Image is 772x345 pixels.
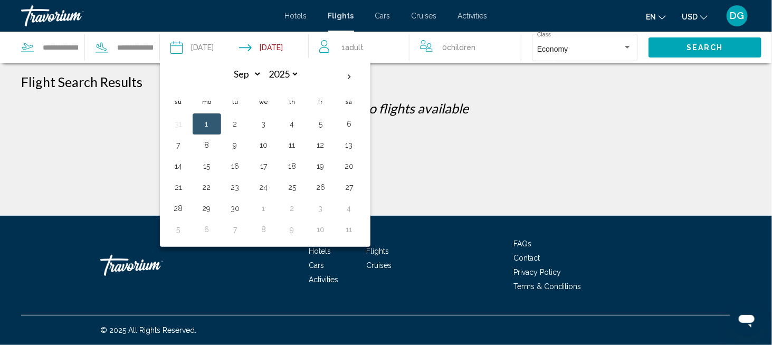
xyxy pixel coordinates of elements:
[687,44,723,52] span: Search
[198,138,215,152] button: Day 8
[227,201,244,216] button: Day 30
[341,117,358,131] button: Day 6
[198,180,215,195] button: Day 22
[170,32,214,63] button: Depart date: Sep 1, 2025
[265,65,299,83] select: Select year
[309,32,520,63] button: Travelers: 1 adult, 0 children
[312,159,329,174] button: Day 19
[309,247,331,255] a: Hotels
[723,5,751,27] button: User Menu
[227,138,244,152] button: Day 9
[100,250,206,281] a: Travorium
[170,222,187,237] button: Day 5
[375,12,390,20] a: Cars
[255,159,272,174] button: Day 17
[198,159,215,174] button: Day 15
[442,40,475,55] span: 0
[312,138,329,152] button: Day 12
[239,32,283,63] button: Return date: Sep 8, 2025
[458,12,488,20] a: Activities
[255,117,272,131] button: Day 3
[198,117,215,131] button: Day 1
[646,13,656,21] span: en
[513,268,561,276] a: Privacy Policy
[255,138,272,152] button: Day 10
[513,254,540,262] a: Contact
[170,138,187,152] button: Day 7
[227,180,244,195] button: Day 23
[646,9,666,24] button: Change language
[513,239,531,248] a: FAQs
[345,43,364,52] span: Adult
[100,326,196,334] span: © 2025 All Rights Reserved.
[341,222,358,237] button: Day 11
[285,12,307,20] a: Hotels
[730,303,764,337] iframe: Button to launch messaging window
[341,138,358,152] button: Day 13
[366,247,389,255] a: Flights
[682,13,698,21] span: USD
[328,12,354,20] a: Flights
[255,222,272,237] button: Day 8
[309,275,338,284] a: Activities
[198,201,215,216] button: Day 29
[312,180,329,195] button: Day 26
[412,12,437,20] a: Cruises
[284,138,301,152] button: Day 11
[21,100,751,116] p: There are no flights available
[730,11,745,21] span: DG
[227,159,244,174] button: Day 16
[170,117,187,131] button: Day 31
[309,261,324,270] a: Cars
[284,201,301,216] button: Day 2
[447,43,475,52] span: Children
[170,159,187,174] button: Day 14
[255,201,272,216] button: Day 1
[312,222,329,237] button: Day 10
[21,5,274,26] a: Travorium
[366,261,392,270] a: Cruises
[341,201,358,216] button: Day 4
[255,180,272,195] button: Day 24
[198,222,215,237] button: Day 6
[284,117,301,131] button: Day 4
[341,159,358,174] button: Day 20
[335,65,364,89] button: Next month
[341,180,358,195] button: Day 27
[227,117,244,131] button: Day 2
[170,180,187,195] button: Day 21
[227,65,262,83] select: Select month
[312,201,329,216] button: Day 3
[341,40,364,55] span: 1
[284,180,301,195] button: Day 25
[170,201,187,216] button: Day 28
[21,74,142,90] h1: Flight Search Results
[284,159,301,174] button: Day 18
[682,9,708,24] button: Change currency
[537,45,568,53] span: Economy
[513,282,581,291] a: Terms & Conditions
[227,222,244,237] button: Day 7
[649,37,761,57] button: Search
[284,222,301,237] button: Day 9
[312,117,329,131] button: Day 5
